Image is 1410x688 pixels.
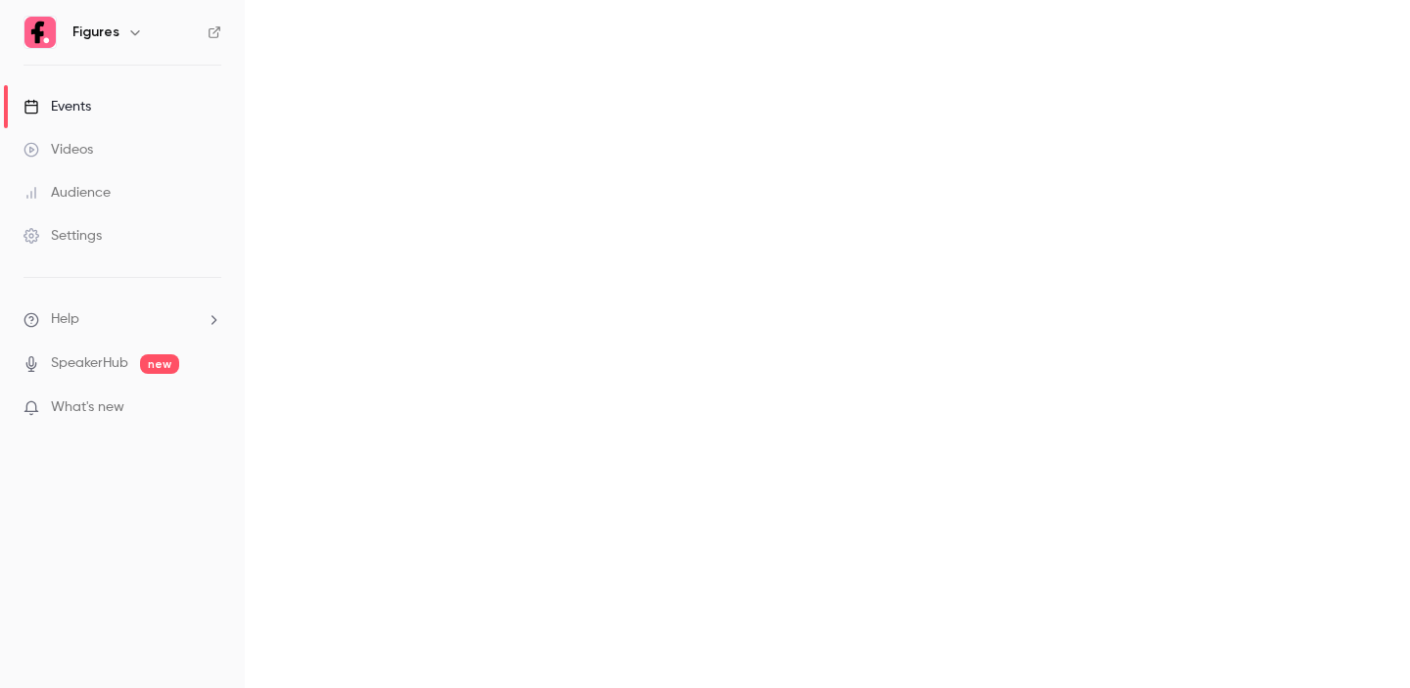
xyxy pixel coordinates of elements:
[51,353,128,374] a: SpeakerHub
[23,226,102,246] div: Settings
[23,140,93,160] div: Videos
[23,309,221,330] li: help-dropdown-opener
[24,17,56,48] img: Figures
[23,97,91,116] div: Events
[23,183,111,203] div: Audience
[51,309,79,330] span: Help
[72,23,119,42] h6: Figures
[140,354,179,374] span: new
[51,397,124,418] span: What's new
